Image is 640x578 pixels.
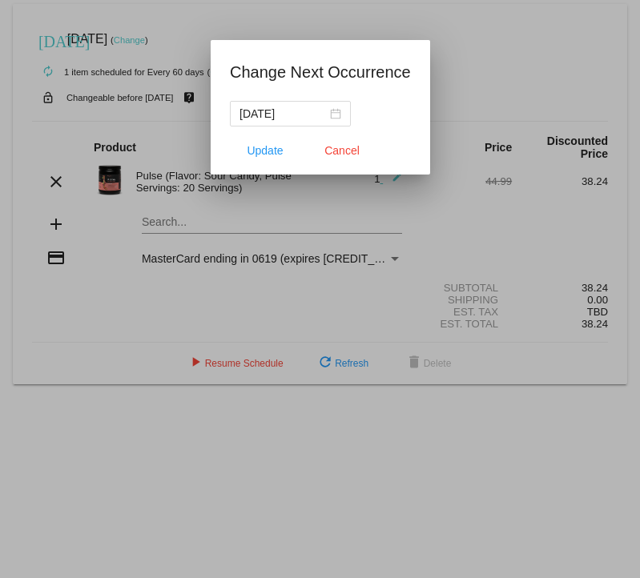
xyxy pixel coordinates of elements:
[239,105,327,122] input: Select date
[324,144,360,157] span: Cancel
[230,59,411,85] h1: Change Next Occurrence
[307,136,377,165] button: Close dialog
[247,144,283,157] span: Update
[230,136,300,165] button: Update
